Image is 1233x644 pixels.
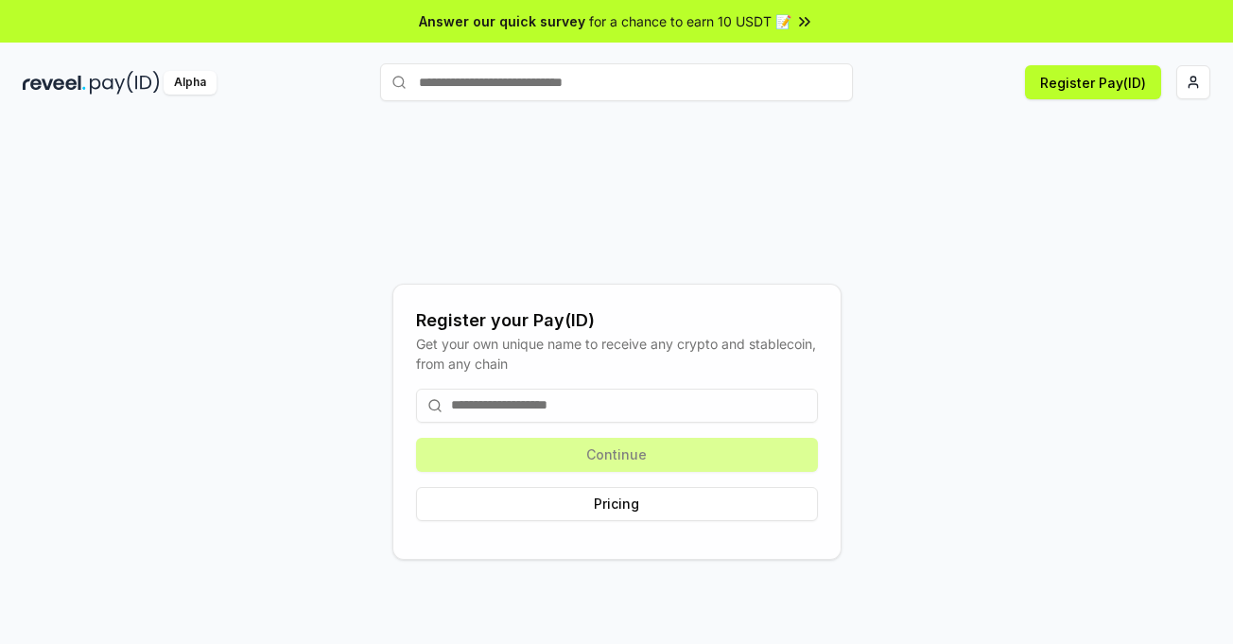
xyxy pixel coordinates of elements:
img: reveel_dark [23,71,86,95]
img: pay_id [90,71,160,95]
div: Get your own unique name to receive any crypto and stablecoin, from any chain [416,334,818,374]
button: Pricing [416,487,818,521]
div: Register your Pay(ID) [416,307,818,334]
button: Register Pay(ID) [1025,65,1161,99]
span: for a chance to earn 10 USDT 📝 [589,11,791,31]
span: Answer our quick survey [419,11,585,31]
div: Alpha [164,71,217,95]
